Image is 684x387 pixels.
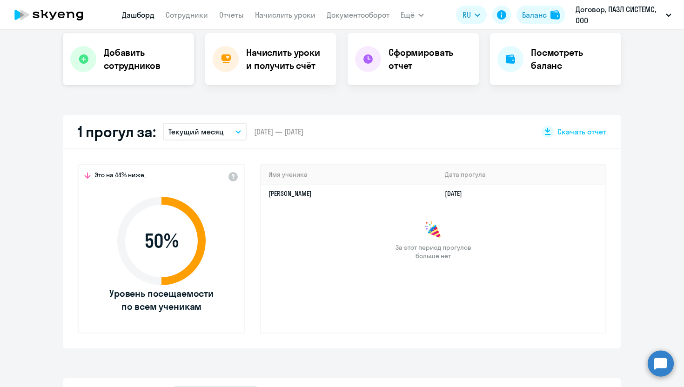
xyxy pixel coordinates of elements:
th: Имя ученика [261,165,437,184]
h4: Добавить сотрудников [104,46,187,72]
p: Договор, ПАЗЛ СИСТЕМС, ООО [576,4,662,26]
div: Баланс [522,9,547,20]
a: Начислить уроки [255,10,315,20]
button: RU [456,6,487,24]
img: balance [550,10,560,20]
button: Договор, ПАЗЛ СИСТЕМС, ООО [571,4,676,26]
h4: Начислить уроки и получить счёт [246,46,327,72]
span: RU [463,9,471,20]
span: 50 % [108,230,215,252]
button: Текущий месяц [163,123,247,140]
h2: 1 прогул за: [78,122,155,141]
th: Дата прогула [437,165,605,184]
button: Ещё [401,6,424,24]
span: Скачать отчет [557,127,606,137]
h4: Посмотреть баланс [531,46,614,72]
span: Это на 44% ниже, [94,171,146,182]
p: Текущий месяц [168,126,224,137]
a: Отчеты [219,10,244,20]
span: За этот период прогулов больше нет [394,243,472,260]
button: Балансbalance [516,6,565,24]
a: Дашборд [122,10,154,20]
a: [DATE] [445,189,469,198]
img: congrats [424,221,443,240]
a: Сотрудники [166,10,208,20]
a: Документооборот [327,10,389,20]
h4: Сформировать отчет [389,46,471,72]
span: [DATE] — [DATE] [254,127,303,137]
span: Ещё [401,9,415,20]
a: [PERSON_NAME] [268,189,312,198]
span: Уровень посещаемости по всем ученикам [108,287,215,313]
